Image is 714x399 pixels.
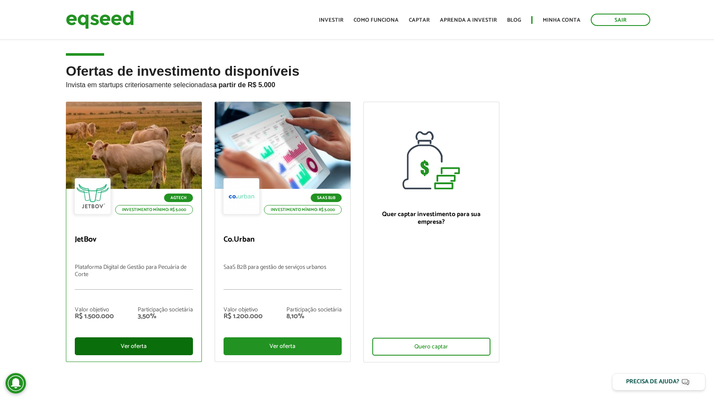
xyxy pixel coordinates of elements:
p: Investimento mínimo: R$ 5.000 [264,205,342,214]
a: Como funciona [354,17,399,23]
p: Quer captar investimento para sua empresa? [372,211,490,226]
a: Sair [591,14,650,26]
a: Investir [319,17,343,23]
a: Blog [507,17,521,23]
p: Co.Urban [224,235,342,245]
div: R$ 1.500.000 [75,313,114,320]
p: Agtech [164,194,193,202]
div: Participação societária [138,307,193,313]
a: Aprenda a investir [440,17,497,23]
a: Agtech Investimento mínimo: R$ 5.000 JetBov Plataforma Digital de Gestão para Pecuária de Corte V... [66,102,202,362]
div: Ver oferta [75,337,193,355]
div: Ver oferta [224,337,342,355]
div: R$ 1.200.000 [224,313,263,320]
img: EqSeed [66,9,134,31]
p: JetBov [75,235,193,245]
div: 3,50% [138,313,193,320]
strong: a partir de R$ 5.000 [213,81,275,88]
div: Valor objetivo [75,307,114,313]
p: Invista em startups criteriosamente selecionadas [66,79,648,89]
h2: Ofertas de investimento disponíveis [66,64,648,102]
p: SaaS B2B [311,194,342,202]
div: Quero captar [372,338,490,356]
a: SaaS B2B Investimento mínimo: R$ 5.000 Co.Urban SaaS B2B para gestão de serviços urbanos Valor ob... [215,102,351,362]
a: Minha conta [543,17,581,23]
p: SaaS B2B para gestão de serviços urbanos [224,264,342,290]
p: Investimento mínimo: R$ 5.000 [115,205,193,214]
a: Captar [409,17,430,23]
div: Valor objetivo [224,307,263,313]
div: Participação societária [286,307,342,313]
a: Quer captar investimento para sua empresa? Quero captar [363,102,499,362]
p: Plataforma Digital de Gestão para Pecuária de Corte [75,264,193,290]
div: 8,10% [286,313,342,320]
